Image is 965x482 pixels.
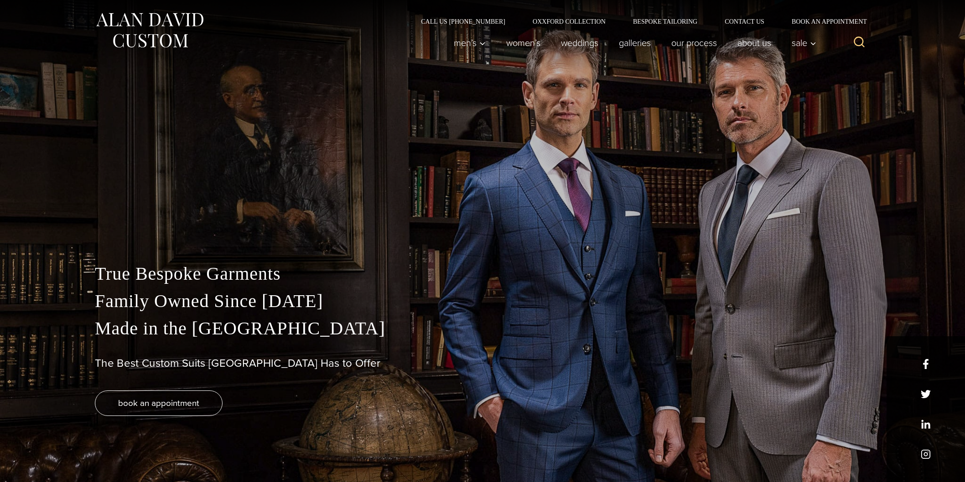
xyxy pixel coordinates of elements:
a: Galleries [609,34,661,52]
a: Book an Appointment [778,18,870,25]
nav: Secondary Navigation [407,18,870,25]
img: Alan David Custom [95,10,204,51]
a: Bespoke Tailoring [619,18,711,25]
h1: The Best Custom Suits [GEOGRAPHIC_DATA] Has to Offer [95,357,870,370]
button: View Search Form [848,32,870,54]
a: About Us [727,34,782,52]
a: Women’s [496,34,551,52]
a: Oxxford Collection [519,18,619,25]
a: linkedin [921,419,931,429]
p: True Bespoke Garments Family Owned Since [DATE] Made in the [GEOGRAPHIC_DATA] [95,260,870,342]
a: book an appointment [95,390,223,416]
nav: Primary Navigation [444,34,821,52]
a: Our Process [661,34,727,52]
span: Sale [792,38,816,47]
a: x/twitter [921,389,931,399]
a: Call Us [PHONE_NUMBER] [407,18,519,25]
a: weddings [551,34,609,52]
span: book an appointment [118,396,199,410]
span: Men’s [454,38,486,47]
a: Contact Us [711,18,778,25]
a: facebook [921,359,931,369]
a: instagram [921,449,931,459]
